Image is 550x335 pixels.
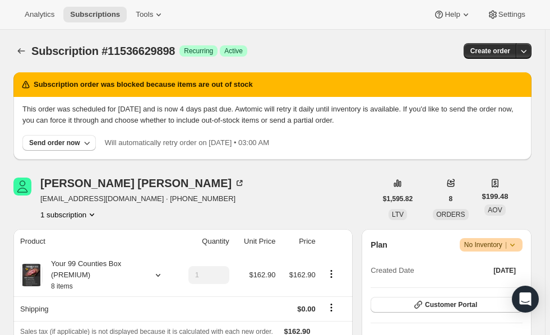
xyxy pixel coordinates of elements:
th: Shipping [13,296,175,321]
span: $0.00 [297,305,316,313]
th: Quantity [175,229,233,254]
span: [DATE] [493,266,516,275]
span: $162.90 [249,271,275,279]
button: Settings [480,7,532,22]
div: Send order now [29,138,80,147]
button: Analytics [18,7,61,22]
th: Unit Price [233,229,279,254]
button: [DATE] [487,263,523,278]
small: 8 items [51,282,73,290]
span: Recurring [184,46,213,55]
span: $1,595.82 [383,194,413,203]
th: Price [279,229,318,254]
p: Will automatically retry order on [DATE] • 03:00 AM [105,137,269,148]
span: Active [224,46,243,55]
span: Subscriptions [70,10,120,19]
button: Shipping actions [322,301,340,314]
span: Analytics [25,10,54,19]
span: Created Date [371,265,414,276]
span: Subscription #11536629898 [31,45,175,57]
button: Product actions [322,268,340,280]
span: ORDERS [436,211,465,218]
span: Customer Portal [425,300,477,309]
span: | [505,240,507,249]
button: Subscriptions [13,43,29,59]
span: Tools [136,10,153,19]
span: $199.48 [482,191,509,202]
span: $162.90 [289,271,316,279]
span: Lindsey McGee [13,178,31,196]
button: 8 [442,191,460,207]
span: Settings [498,10,525,19]
span: Create order [470,46,510,55]
span: Help [445,10,460,19]
h2: Subscription order was blocked because items are out of stock [34,79,253,90]
th: Product [13,229,175,254]
span: LTV [392,211,404,218]
button: Tools [129,7,171,22]
div: [PERSON_NAME] [PERSON_NAME] [40,178,245,189]
button: Send order now [22,135,96,151]
button: Customer Portal [371,297,523,313]
button: Help [427,7,478,22]
span: 8 [449,194,453,203]
span: [EMAIL_ADDRESS][DOMAIN_NAME] · [PHONE_NUMBER] [40,193,245,204]
button: Create order [464,43,517,59]
h2: Plan [371,239,387,250]
button: Subscriptions [63,7,127,22]
button: Product actions [40,209,98,220]
button: $1,595.82 [376,191,419,207]
span: No Inventory [464,239,518,250]
div: Your 99 Counties Box (PREMIUM) [43,258,144,292]
p: This order was scheduled for [DATE] and is now 4 days past due. Awtomic will retry it daily until... [22,104,523,126]
span: AOV [488,206,502,214]
div: Open Intercom Messenger [512,286,539,313]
